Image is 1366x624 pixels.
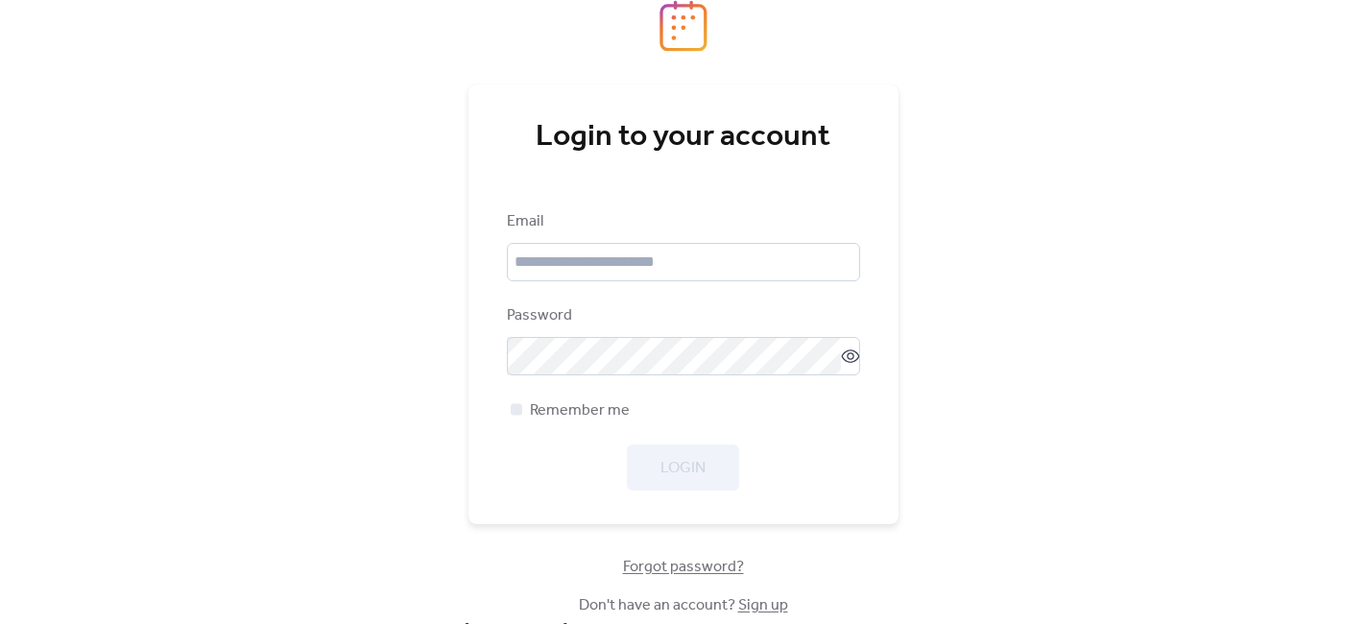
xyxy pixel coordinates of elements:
a: Sign up [738,590,788,620]
span: Remember me [530,399,630,422]
span: Forgot password? [623,556,744,579]
div: Login to your account [507,118,860,156]
a: Forgot password? [623,562,744,572]
span: Don't have an account? [579,594,788,617]
div: Email [507,210,856,233]
div: Password [507,304,856,327]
